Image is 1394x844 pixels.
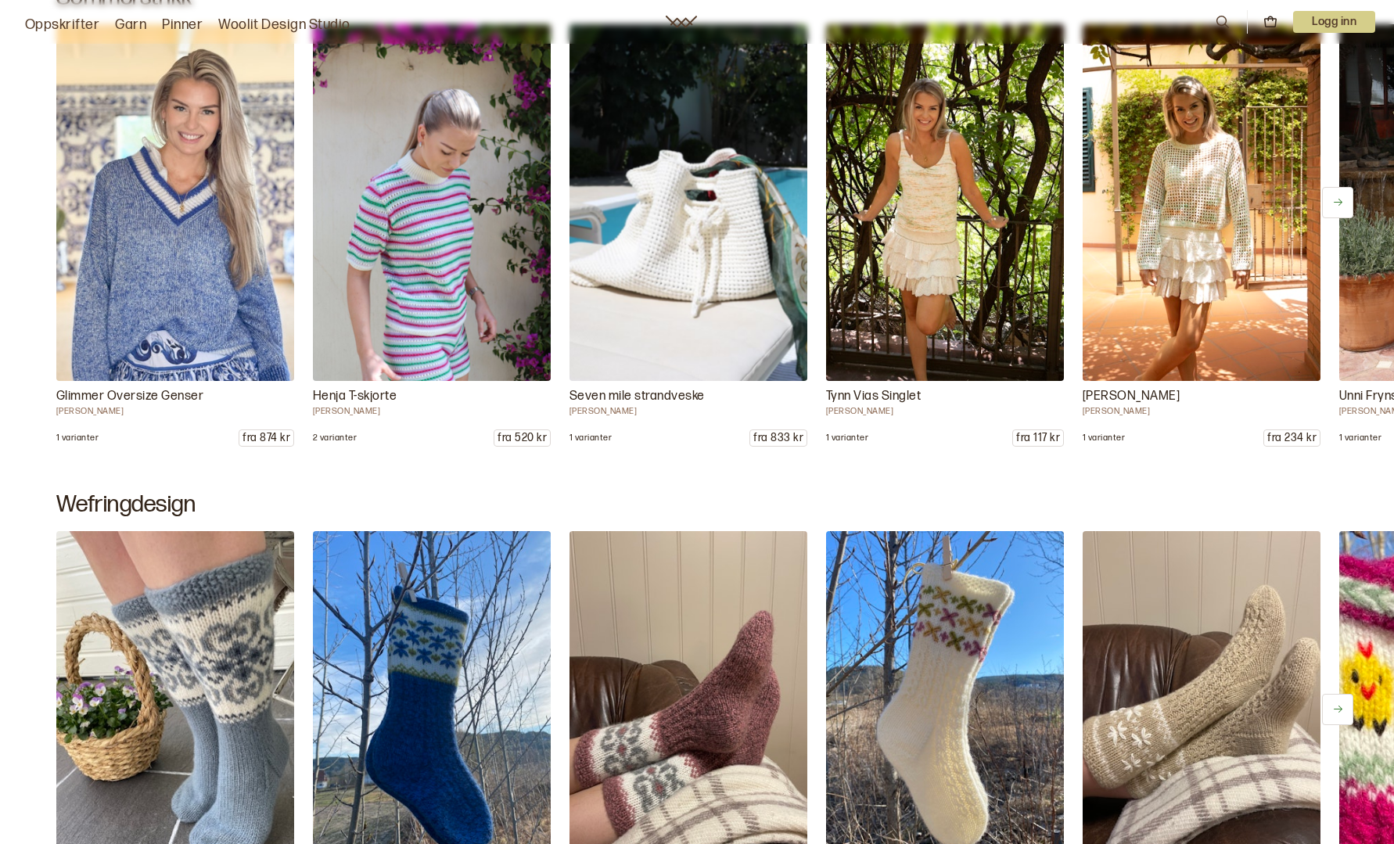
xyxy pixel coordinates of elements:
[313,24,551,381] img: Iselin Hafseld DG 453-14 Nydelig flerfarget T-skjorte i Baby Ull fra Dalegarn, 100% merinoull - s...
[1293,11,1375,33] p: Logg inn
[494,430,550,446] p: fra 520 kr
[1083,24,1320,447] a: Ane Kydland Thomassen GG 309 - 02 Hullmønstret genser som passer fint til både skjørt og jeans.[P...
[1293,11,1375,33] button: User dropdown
[826,433,868,444] p: 1 varianter
[313,406,551,417] p: [PERSON_NAME]
[162,14,203,36] a: Pinner
[56,406,294,417] p: [PERSON_NAME]
[826,406,1064,417] p: [PERSON_NAME]
[56,433,99,444] p: 1 varianter
[750,430,807,446] p: fra 833 kr
[56,24,294,381] img: Ane Kydland Thomassen DG 488 - 09 Vi har heldigital oppskrift og garnpakke til Glimmer Oversize G...
[563,15,813,390] img: Brit Frafjord Ørstavik DG 452 - 08 Lekker strandveske strikket i 100% økologisk bomull
[569,387,807,406] p: Seven mile strandveske
[25,14,99,36] a: Oppskrifter
[1013,430,1063,446] p: fra 117 kr
[115,14,146,36] a: Garn
[1264,430,1320,446] p: fra 234 kr
[569,433,612,444] p: 1 varianter
[569,24,807,447] a: Brit Frafjord Ørstavik DG 452 - 08 Lekker strandveske strikket i 100% økologisk bomullSeven mile ...
[826,24,1064,381] img: Hrönn Jonsdóttir GG 309 - 01 Tynn versjon av Vias Singlet, strikket i 100% bomull.
[239,430,293,446] p: fra 874 kr
[56,490,1338,519] h2: Wefringdesign
[569,406,807,417] p: [PERSON_NAME]
[1083,433,1125,444] p: 1 varianter
[1339,433,1381,444] p: 1 varianter
[313,433,357,444] p: 2 varianter
[826,24,1064,447] a: Hrönn Jonsdóttir GG 309 - 01 Tynn versjon av Vias Singlet, strikket i 100% bomull.Tynn Vias Singl...
[1083,387,1320,406] p: [PERSON_NAME]
[666,16,697,28] a: Woolit
[56,24,294,447] a: Ane Kydland Thomassen DG 488 - 09 Vi har heldigital oppskrift og garnpakke til Glimmer Oversize G...
[313,24,551,447] a: Iselin Hafseld DG 453-14 Nydelig flerfarget T-skjorte i Baby Ull fra Dalegarn, 100% merinoull - s...
[1083,24,1320,381] img: Ane Kydland Thomassen GG 309 - 02 Hullmønstret genser som passer fint til både skjørt og jeans.
[56,387,294,406] p: Glimmer Oversize Genser
[313,387,551,406] p: Henja T-skjorte
[826,387,1064,406] p: Tynn Vias Singlet
[218,14,350,36] a: Woolit Design Studio
[1083,406,1320,417] p: [PERSON_NAME]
